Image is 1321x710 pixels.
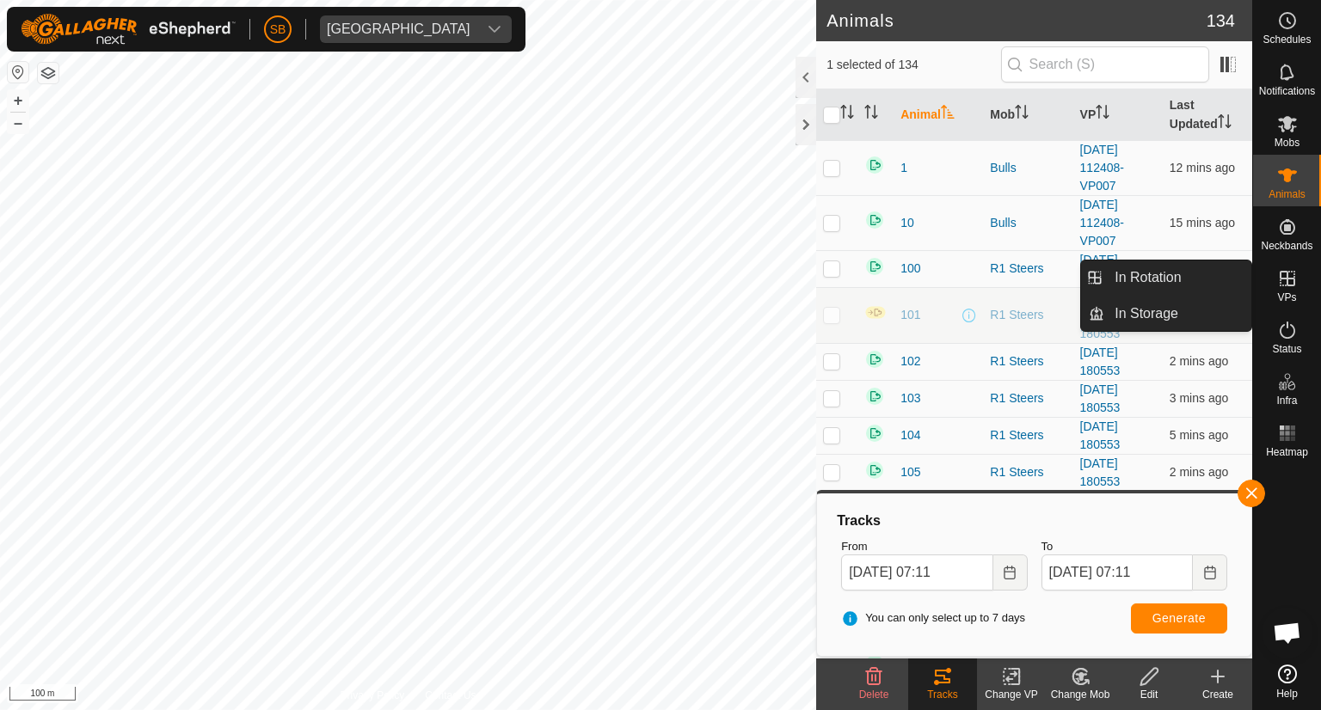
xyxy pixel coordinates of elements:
[826,10,1207,31] h2: Animals
[900,658,914,676] span: 11
[900,426,920,444] span: 104
[1104,297,1251,331] a: In Storage
[864,460,885,480] img: returning on
[1081,260,1251,295] li: In Rotation
[864,305,887,320] img: In Progress
[1266,447,1308,457] span: Heatmap
[1218,117,1232,131] p-sorticon: Activate to sort
[864,256,885,277] img: returning on
[1170,428,1228,442] span: 25 Sept 2025, 7:05 am
[1170,161,1235,174] span: 25 Sept 2025, 6:58 am
[1073,89,1163,141] th: VP
[21,14,236,45] img: Gallagher Logo
[8,90,28,111] button: +
[900,463,920,481] span: 105
[1046,687,1115,702] div: Change Mob
[990,426,1066,444] div: R1 Steers
[1001,46,1209,83] input: Search (S)
[990,306,1066,324] div: R1 Steers
[1115,303,1178,324] span: In Storage
[908,687,977,702] div: Tracks
[1080,143,1124,193] a: [DATE] 112408-VP007
[1170,391,1228,405] span: 25 Sept 2025, 7:07 am
[1261,241,1312,251] span: Neckbands
[477,15,512,43] div: dropdown trigger
[941,107,955,121] p-sorticon: Activate to sort
[8,62,28,83] button: Reset Map
[1275,138,1299,148] span: Mobs
[1080,419,1121,451] a: [DATE] 180553
[990,658,1066,676] div: Bulls
[864,423,885,444] img: returning on
[841,538,1027,555] label: From
[1263,34,1311,45] span: Schedules
[1080,309,1121,340] a: [DATE] 180553
[990,214,1066,232] div: Bulls
[900,159,907,177] span: 1
[1115,687,1183,702] div: Edit
[990,463,1066,481] div: R1 Steers
[990,352,1066,370] div: R1 Steers
[900,306,920,324] span: 101
[1272,344,1301,354] span: Status
[894,89,983,141] th: Animal
[864,349,885,370] img: returning on
[1170,216,1235,230] span: 25 Sept 2025, 6:55 am
[8,113,28,133] button: –
[864,386,885,407] img: returning on
[1183,687,1252,702] div: Create
[1163,89,1252,141] th: Last Updated
[1080,456,1121,488] a: [DATE] 180553
[990,159,1066,177] div: Bulls
[1259,86,1315,96] span: Notifications
[1170,465,1228,479] span: 25 Sept 2025, 7:08 am
[1104,260,1251,295] a: In Rotation
[977,687,1046,702] div: Change VP
[320,15,477,43] span: Tangihanga station
[1131,603,1227,633] button: Generate
[1253,658,1321,706] a: Help
[900,352,920,370] span: 102
[826,56,1000,74] span: 1 selected of 134
[1193,554,1227,591] button: Choose Date
[327,22,470,36] div: [GEOGRAPHIC_DATA]
[990,389,1066,407] div: R1 Steers
[1080,253,1121,285] a: [DATE] 180553
[1080,198,1124,248] a: [DATE] 112408-VP007
[834,511,1234,531] div: Tracks
[841,609,1025,627] span: You can only select up to 7 days
[900,389,920,407] span: 103
[341,688,405,703] a: Privacy Policy
[990,260,1066,278] div: R1 Steers
[993,554,1028,591] button: Choose Date
[900,260,920,278] span: 100
[1041,538,1227,555] label: To
[900,214,914,232] span: 10
[983,89,1072,141] th: Mob
[270,21,286,39] span: SB
[864,107,878,121] p-sorticon: Activate to sort
[864,210,885,230] img: returning on
[1276,689,1298,699] span: Help
[1015,107,1029,121] p-sorticon: Activate to sort
[840,107,854,121] p-sorticon: Activate to sort
[425,688,476,703] a: Contact Us
[1096,107,1109,121] p-sorticon: Activate to sort
[38,63,58,83] button: Map Layers
[864,155,885,175] img: returning on
[1269,189,1306,199] span: Animals
[1081,297,1251,331] li: In Storage
[859,689,889,701] span: Delete
[1276,395,1297,406] span: Infra
[1080,383,1121,414] a: [DATE] 180553
[1170,354,1228,368] span: 25 Sept 2025, 7:08 am
[1277,292,1296,303] span: VPs
[1152,611,1206,625] span: Generate
[1115,267,1181,288] span: In Rotation
[1262,607,1313,658] div: Open chat
[1207,8,1235,34] span: 134
[1080,346,1121,377] a: [DATE] 180553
